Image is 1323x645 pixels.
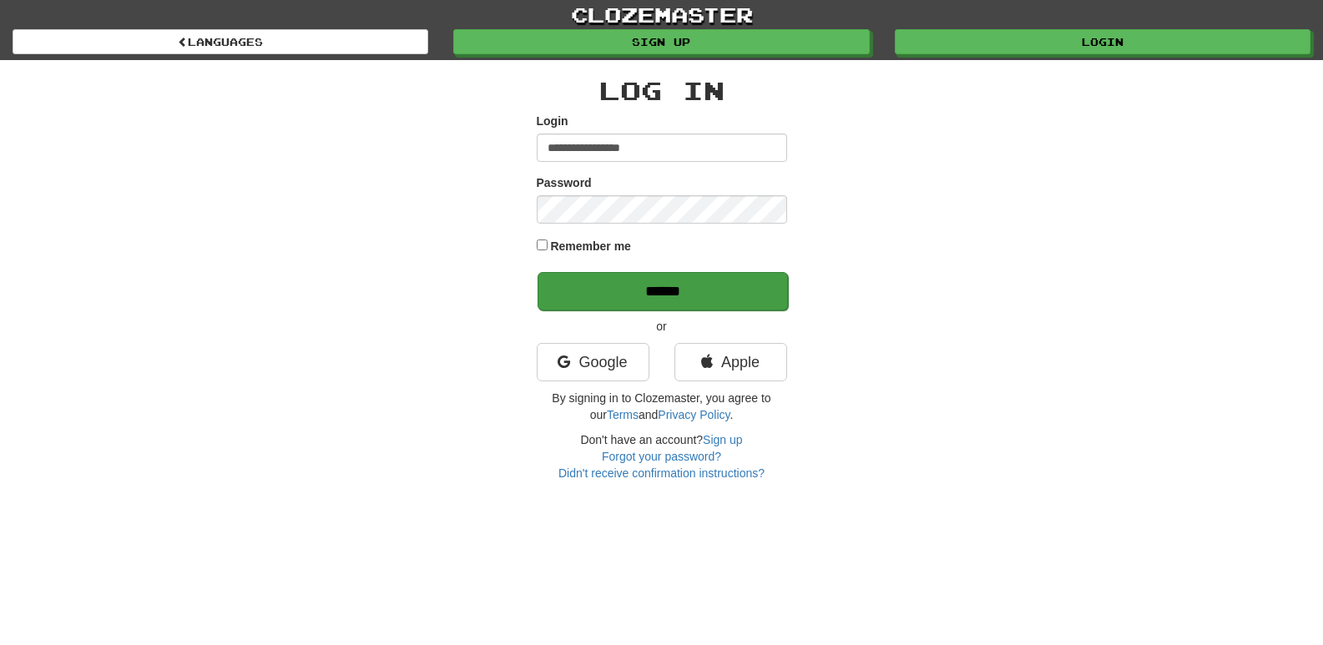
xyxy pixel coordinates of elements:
[453,29,869,54] a: Sign up
[537,431,787,481] div: Don't have an account?
[537,390,787,423] p: By signing in to Clozemaster, you agree to our and .
[703,433,742,446] a: Sign up
[607,408,639,421] a: Terms
[658,408,730,421] a: Privacy Policy
[537,77,787,104] h2: Log In
[13,29,428,54] a: Languages
[674,343,787,381] a: Apple
[537,174,592,191] label: Password
[558,466,765,480] a: Didn't receive confirmation instructions?
[895,29,1310,54] a: Login
[537,113,568,129] label: Login
[537,343,649,381] a: Google
[550,238,631,254] label: Remember me
[537,318,787,335] p: or
[602,450,721,463] a: Forgot your password?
